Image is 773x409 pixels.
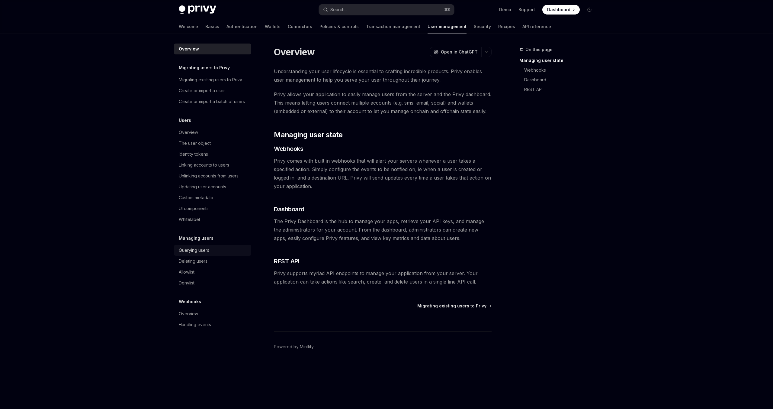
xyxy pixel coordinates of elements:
a: Migrating existing users to Privy [417,303,491,309]
a: Policies & controls [319,19,359,34]
div: Overview [179,45,199,53]
a: API reference [522,19,551,34]
a: Linking accounts to users [174,160,251,170]
span: Dashboard [274,205,304,213]
a: The user object [174,138,251,149]
div: Allowlist [179,268,194,276]
a: Connectors [288,19,312,34]
span: Migrating existing users to Privy [417,303,486,309]
div: Custom metadata [179,194,213,201]
a: Create or import a user [174,85,251,96]
img: dark logo [179,5,216,14]
span: The Privy Dashboard is the hub to manage your apps, retrieve your API keys, and manage the admini... [274,217,492,242]
span: Privy comes with built in webhooks that will alert your servers whenever a user takes a specified... [274,157,492,190]
span: REST API [274,257,299,265]
span: On this page [525,46,553,53]
a: Recipes [498,19,515,34]
a: Identity tokens [174,149,251,160]
a: Handling events [174,319,251,330]
span: ⌘ K [444,7,451,12]
h5: Webhooks [179,298,201,305]
span: Understanding your user lifecycle is essential to crafting incredible products. Privy enables use... [274,67,492,84]
div: Linking accounts to users [179,161,229,169]
a: Webhooks [524,65,599,75]
a: Overview [174,308,251,319]
div: Create or import a user [179,87,225,94]
a: Overview [174,44,251,54]
h5: Users [179,117,191,124]
div: UI components [179,205,209,212]
div: Querying users [179,247,209,254]
div: Unlinking accounts from users [179,172,239,180]
span: Privy allows your application to easily manage users from the server and the Privy dashboard. Thi... [274,90,492,115]
div: The user object [179,140,211,147]
div: Deleting users [179,258,207,265]
a: Powered by Mintlify [274,344,314,350]
a: Updating user accounts [174,181,251,192]
a: Overview [174,127,251,138]
a: Welcome [179,19,198,34]
h5: Migrating users to Privy [179,64,230,71]
a: UI components [174,203,251,214]
a: REST API [524,85,599,94]
a: Deleting users [174,256,251,267]
span: Dashboard [547,7,570,13]
a: Unlinking accounts from users [174,170,251,181]
div: Identity tokens [179,151,208,158]
button: Search...⌘K [319,4,454,15]
span: Managing user state [274,130,343,140]
span: Open in ChatGPT [441,49,478,55]
a: User management [428,19,467,34]
h5: Managing users [179,235,213,242]
a: Dashboard [524,75,599,85]
h1: Overview [274,47,315,57]
a: Create or import a batch of users [174,96,251,107]
button: Toggle dark mode [585,5,594,15]
div: Updating user accounts [179,183,226,190]
div: Handling events [179,321,211,328]
div: Overview [179,129,198,136]
a: Denylist [174,278,251,288]
a: Managing user state [519,56,599,65]
div: Create or import a batch of users [179,98,245,105]
a: Wallets [265,19,281,34]
a: Transaction management [366,19,420,34]
button: Open in ChatGPT [430,47,481,57]
div: Overview [179,310,198,317]
div: Search... [330,6,347,13]
div: Whitelabel [179,216,200,223]
a: Allowlist [174,267,251,278]
span: Webhooks [274,144,303,153]
a: Security [474,19,491,34]
a: Dashboard [542,5,580,15]
div: Denylist [179,279,194,287]
a: Migrating existing users to Privy [174,74,251,85]
a: Whitelabel [174,214,251,225]
a: Support [518,7,535,13]
span: Privy supports myriad API endpoints to manage your application from your server. Your application... [274,269,492,286]
a: Authentication [226,19,258,34]
a: Querying users [174,245,251,256]
a: Basics [205,19,219,34]
a: Demo [499,7,511,13]
div: Migrating existing users to Privy [179,76,242,83]
a: Custom metadata [174,192,251,203]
